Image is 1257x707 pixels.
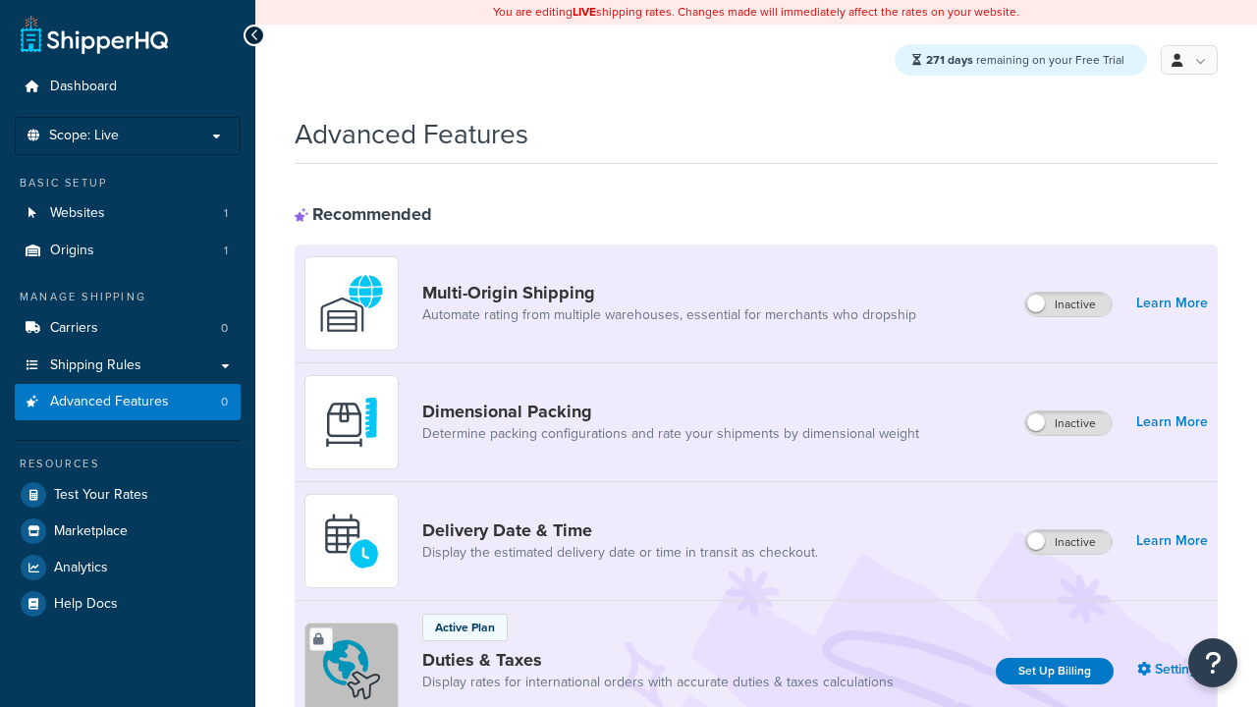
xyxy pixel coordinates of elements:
img: WatD5o0RtDAAAAAElFTkSuQmCC [317,269,386,338]
span: Test Your Rates [54,487,148,504]
a: Shipping Rules [15,348,241,384]
li: Advanced Features [15,384,241,420]
button: Open Resource Center [1188,638,1237,687]
a: Carriers0 [15,310,241,347]
a: Delivery Date & Time [422,519,818,541]
span: remaining on your Free Trial [926,51,1124,69]
span: Dashboard [50,79,117,95]
div: Manage Shipping [15,289,241,305]
a: Display rates for international orders with accurate duties & taxes calculations [422,673,894,692]
li: Websites [15,195,241,232]
span: Scope: Live [49,128,119,144]
div: Recommended [295,203,432,225]
b: LIVE [573,3,596,21]
a: Marketplace [15,514,241,549]
a: Settings [1137,656,1208,683]
span: 0 [221,320,228,337]
a: Determine packing configurations and rate your shipments by dimensional weight [422,424,919,444]
a: Test Your Rates [15,477,241,513]
strong: 271 days [926,51,973,69]
a: Learn More [1136,290,1208,317]
span: Websites [50,205,105,222]
span: Analytics [54,560,108,576]
a: Help Docs [15,586,241,622]
label: Inactive [1025,293,1112,316]
img: gfkeb5ejjkALwAAAABJRU5ErkJggg== [317,507,386,575]
li: Origins [15,233,241,269]
label: Inactive [1025,530,1112,554]
a: Multi-Origin Shipping [422,282,916,303]
a: Duties & Taxes [422,649,894,671]
li: Carriers [15,310,241,347]
a: Origins1 [15,233,241,269]
a: Learn More [1136,408,1208,436]
a: Learn More [1136,527,1208,555]
a: Dimensional Packing [422,401,919,422]
a: Display the estimated delivery date or time in transit as checkout. [422,543,818,563]
span: Help Docs [54,596,118,613]
label: Inactive [1025,411,1112,435]
a: Automate rating from multiple warehouses, essential for merchants who dropship [422,305,916,325]
span: 1 [224,205,228,222]
span: Shipping Rules [50,357,141,374]
span: Origins [50,243,94,259]
div: Resources [15,456,241,472]
a: Advanced Features0 [15,384,241,420]
span: Carriers [50,320,98,337]
a: Websites1 [15,195,241,232]
a: Dashboard [15,69,241,105]
a: Set Up Billing [996,658,1114,684]
a: Analytics [15,550,241,585]
span: 1 [224,243,228,259]
div: Basic Setup [15,175,241,191]
p: Active Plan [435,619,495,636]
img: DTVBYsAAAAAASUVORK5CYII= [317,388,386,457]
span: Marketplace [54,523,128,540]
h1: Advanced Features [295,115,528,153]
span: Advanced Features [50,394,169,410]
span: 0 [221,394,228,410]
